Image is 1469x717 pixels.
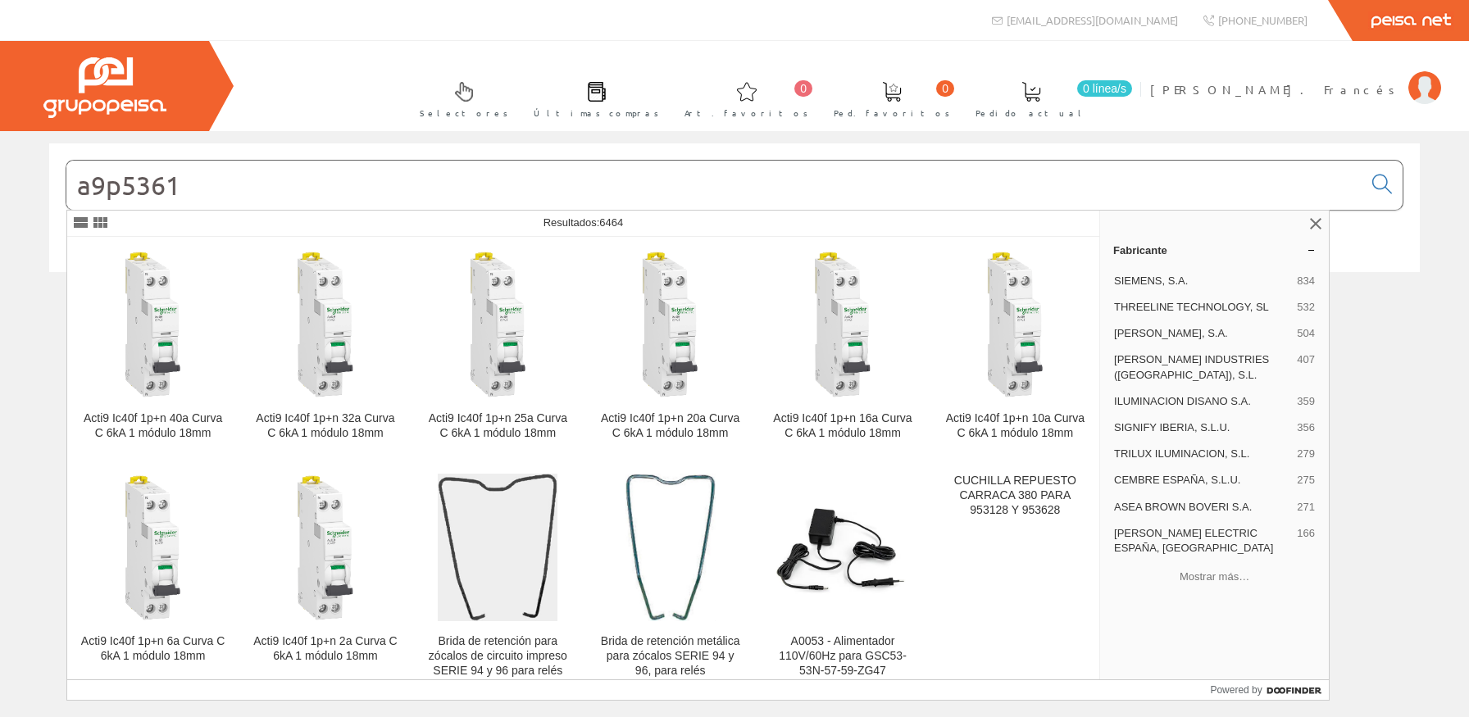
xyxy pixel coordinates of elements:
[1150,68,1441,84] a: [PERSON_NAME]. Francés
[534,105,659,121] span: Últimas compras
[625,474,716,621] img: Brida de retención metálica para zócalos SERIE 94 y 96, para relés 55.32/55.33/55.34/56.32 y 56.34
[930,238,1101,460] a: Acti9 Ic40f 1p+n 10a Curva C 6kA 1 módulo 18mm Acti9 Ic40f 1p+n 10a Curva C 6kA 1 módulo 18mm
[517,68,667,128] a: Últimas compras
[936,80,954,97] span: 0
[598,252,743,397] img: Acti9 Ic40f 1p+n 20a Curva C 6kA 1 módulo 18mm
[770,475,915,620] img: A0053 - Alimentador 110V/60Hz para GSC53-53N-57-59-ZG47
[49,293,1420,306] div: © Grupo Peisa
[1114,473,1290,488] span: CEMBRE ESPAÑA, S.L.U.
[1210,683,1262,697] span: Powered by
[252,252,398,397] img: Acti9 Ic40f 1p+n 32a Curva C 6kA 1 módulo 18mm
[252,634,398,664] div: Acti9 Ic40f 1p+n 2a Curva C 6kA 1 módulo 18mm
[1297,420,1315,435] span: 356
[1114,500,1290,515] span: ASEA BROWN BOVERI S.A.
[1107,563,1322,590] button: Mostrar más…
[1114,300,1290,315] span: THREELINE TECHNOLOGY, SL
[943,411,1088,441] div: Acti9 Ic40f 1p+n 10a Curva C 6kA 1 módulo 18mm
[80,411,225,441] div: Acti9 Ic40f 1p+n 40a Curva C 6kA 1 módulo 18mm
[599,216,623,229] span: 6464
[834,105,950,121] span: Ped. favoritos
[438,474,557,621] img: Brida de retención para zócalos de circuito impreso SERIE 94 y 96 para relés 55.32/55.33/55.34/56.32
[976,105,1087,121] span: Pedido actual
[598,411,743,441] div: Acti9 Ic40f 1p+n 20a Curva C 6kA 1 módulo 18mm
[1297,300,1315,315] span: 532
[1218,13,1308,27] span: [PHONE_NUMBER]
[80,634,225,664] div: Acti9 Ic40f 1p+n 6a Curva C 6kA 1 módulo 18mm
[1297,473,1315,488] span: 275
[1100,237,1329,263] a: Fabricante
[1297,394,1315,409] span: 359
[66,161,1362,210] input: Buscar...
[403,68,516,128] a: Selectores
[1114,526,1290,556] span: [PERSON_NAME] ELECTRIC ESPAÑA, [GEOGRAPHIC_DATA]
[239,238,411,460] a: Acti9 Ic40f 1p+n 32a Curva C 6kA 1 módulo 18mm Acti9 Ic40f 1p+n 32a Curva C 6kA 1 módulo 18mm
[252,475,398,620] img: Acti9 Ic40f 1p+n 2a Curva C 6kA 1 módulo 18mm
[1007,13,1178,27] span: [EMAIL_ADDRESS][DOMAIN_NAME]
[1297,500,1315,515] span: 271
[1297,326,1315,341] span: 504
[794,80,812,97] span: 0
[943,252,1088,397] img: Acti9 Ic40f 1p+n 10a Curva C 6kA 1 módulo 18mm
[425,252,571,397] img: Acti9 Ic40f 1p+n 25a Curva C 6kA 1 módulo 18mm
[598,634,743,708] div: Brida de retención metálica para zócalos SERIE 94 y 96, para relés 55.32/55.33/55.34/56.32 y 56.34
[1114,420,1290,435] span: SIGNIFY IBERIA, S.L.U.
[425,634,571,693] div: Brida de retención para zócalos de circuito impreso SERIE 94 y 96 para relés 55.32/55.33/55.34/56.32
[584,238,756,460] a: Acti9 Ic40f 1p+n 20a Curva C 6kA 1 módulo 18mm Acti9 Ic40f 1p+n 20a Curva C 6kA 1 módulo 18mm
[1077,80,1132,97] span: 0 línea/s
[770,411,915,441] div: Acti9 Ic40f 1p+n 16a Curva C 6kA 1 módulo 18mm
[1114,447,1290,461] span: TRILUX ILUMINACION, S.L.
[1114,326,1290,341] span: [PERSON_NAME], S.A.
[1114,274,1290,288] span: SIEMENS, S.A.
[1114,352,1290,382] span: [PERSON_NAME] INDUSTRIES ([GEOGRAPHIC_DATA]), S.L.
[420,105,508,121] span: Selectores
[757,238,928,460] a: Acti9 Ic40f 1p+n 16a Curva C 6kA 1 módulo 18mm Acti9 Ic40f 1p+n 16a Curva C 6kA 1 módulo 18mm
[425,411,571,441] div: Acti9 Ic40f 1p+n 25a Curva C 6kA 1 módulo 18mm
[43,57,166,118] img: Grupo Peisa
[252,411,398,441] div: Acti9 Ic40f 1p+n 32a Curva C 6kA 1 módulo 18mm
[80,475,225,620] img: Acti9 Ic40f 1p+n 6a Curva C 6kA 1 módulo 18mm
[1297,526,1315,556] span: 166
[1297,274,1315,288] span: 834
[1114,394,1290,409] span: ILUMINACION DISANO S.A.
[1210,680,1329,700] a: Powered by
[412,238,584,460] a: Acti9 Ic40f 1p+n 25a Curva C 6kA 1 módulo 18mm Acti9 Ic40f 1p+n 25a Curva C 6kA 1 módulo 18mm
[1297,447,1315,461] span: 279
[943,474,1088,518] div: CUCHILLA REPUESTO CARRACA 380 PARA 953128 Y 953628
[543,216,624,229] span: Resultados:
[684,105,808,121] span: Art. favoritos
[67,238,239,460] a: Acti9 Ic40f 1p+n 40a Curva C 6kA 1 módulo 18mm Acti9 Ic40f 1p+n 40a Curva C 6kA 1 módulo 18mm
[770,252,915,397] img: Acti9 Ic40f 1p+n 16a Curva C 6kA 1 módulo 18mm
[80,252,225,397] img: Acti9 Ic40f 1p+n 40a Curva C 6kA 1 módulo 18mm
[1297,352,1315,382] span: 407
[770,634,915,678] div: A0053 - Alimentador 110V/60Hz para GSC53-53N-57-59-ZG47
[1150,81,1400,98] span: [PERSON_NAME]. Francés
